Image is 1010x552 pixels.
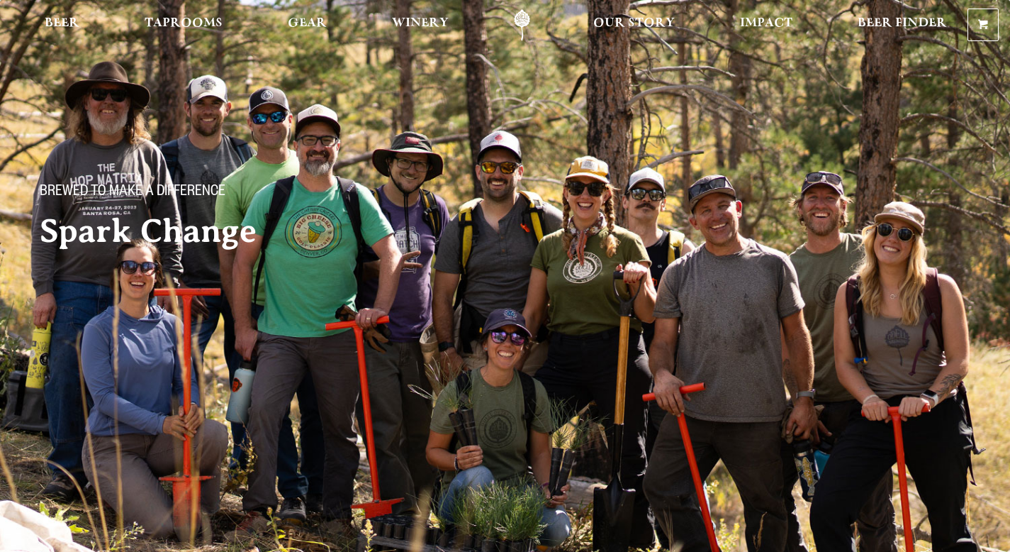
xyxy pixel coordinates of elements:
[584,9,684,41] a: Our Story
[35,9,89,41] a: Beer
[135,9,232,41] a: Taprooms
[740,18,792,29] span: Impact
[383,9,458,41] a: Winery
[40,214,482,249] h2: Spark Change
[145,18,223,29] span: Taprooms
[495,9,549,41] a: Odell Home
[45,18,79,29] span: Beer
[40,184,225,202] span: Brewed to make a difference
[593,18,675,29] span: Our Story
[288,18,327,29] span: Gear
[731,9,802,41] a: Impact
[392,18,449,29] span: Winery
[848,9,956,41] a: Beer Finder
[858,18,947,29] span: Beer Finder
[279,9,336,41] a: Gear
